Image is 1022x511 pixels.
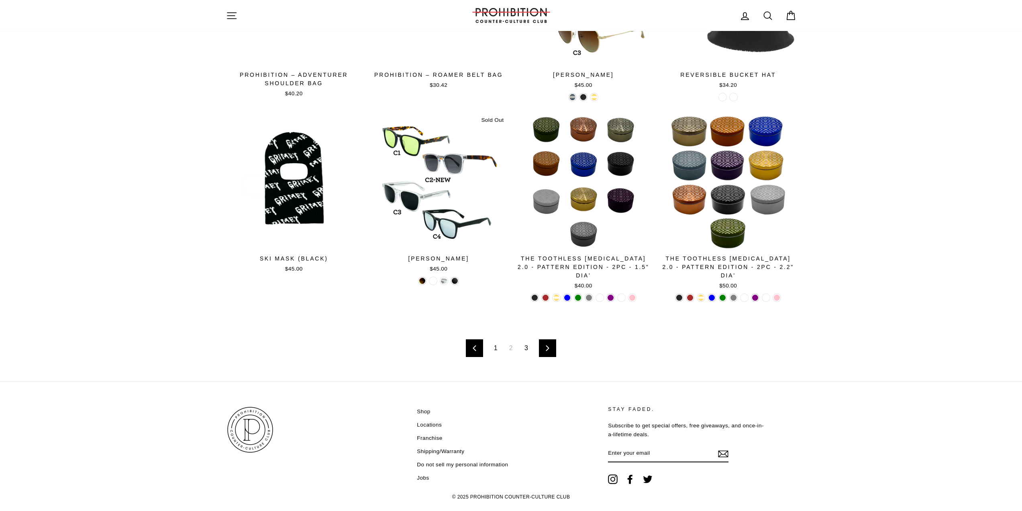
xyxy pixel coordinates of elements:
[608,445,728,462] input: Enter your email
[417,459,508,471] a: Do not sell my personal information
[371,71,507,79] div: Prohibition – Roamer Belt Bag
[226,406,274,454] img: PROHIBITION COUNTER-CULTURE CLUB
[660,71,796,79] div: REVERSIBLE BUCKET HAT
[371,115,507,276] a: [PERSON_NAME]$45.00
[371,265,507,273] div: $45.00
[477,115,506,126] div: Sold Out
[226,71,362,88] div: Prohibition – Adventurer Shoulder Bag
[660,115,796,293] a: The Toothless [MEDICAL_DATA] 2.0 - Pattern Edition - 2PC - 2.2" Dia'$50.00
[520,342,533,355] a: 3
[417,472,429,484] a: Jobs
[417,432,442,444] a: Franchise
[504,342,518,355] span: 2
[516,71,652,79] div: [PERSON_NAME]
[516,81,652,89] div: $45.00
[226,254,362,263] div: Ski Mask (Black)
[489,342,502,355] a: 1
[417,406,430,418] a: Shop
[516,254,652,280] div: The Toothless [MEDICAL_DATA] 2.0 - Pattern Edition - 2PC - 1.5" Dia'
[226,265,362,273] div: $45.00
[608,421,766,439] p: Subscribe to get special offers, free giveaways, and once-in-a-lifetime deals.
[417,445,464,458] a: Shipping/Warranty
[471,8,551,23] img: PROHIBITION COUNTER-CULTURE CLUB
[226,90,362,98] div: $40.20
[660,282,796,290] div: $50.00
[516,115,652,293] a: The Toothless [MEDICAL_DATA] 2.0 - Pattern Edition - 2PC - 1.5" Dia'$40.00
[417,419,442,431] a: Locations
[516,282,652,290] div: $40.00
[371,81,507,89] div: $30.42
[226,490,796,504] p: © 2025 PROHIBITION COUNTER-CULTURE CLUB
[660,254,796,280] div: The Toothless [MEDICAL_DATA] 2.0 - Pattern Edition - 2PC - 2.2" Dia'
[608,406,766,413] p: STAY FADED.
[226,115,362,276] a: Ski Mask (Black)$45.00
[660,81,796,89] div: $34.20
[371,254,507,263] div: [PERSON_NAME]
